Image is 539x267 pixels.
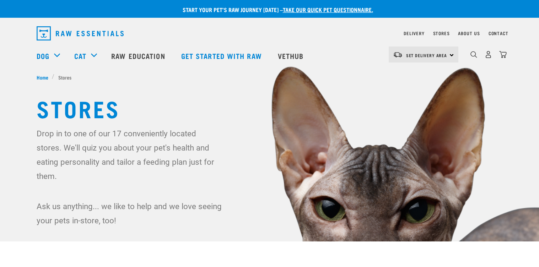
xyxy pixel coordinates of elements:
span: Home [37,73,48,81]
a: Raw Education [104,42,174,70]
a: Delivery [404,32,424,34]
p: Drop in to one of our 17 conveniently located stores. We'll quiz you about your pet's health and ... [37,126,223,183]
a: Home [37,73,52,81]
img: Raw Essentials Logo [37,26,124,40]
a: Vethub [271,42,313,70]
a: About Us [458,32,480,34]
a: Stores [433,32,450,34]
a: Contact [489,32,508,34]
p: Ask us anything... we like to help and we love seeing your pets in-store, too! [37,199,223,228]
nav: dropdown navigation [31,23,508,43]
a: take our quick pet questionnaire. [283,8,373,11]
span: Set Delivery Area [406,54,447,56]
img: home-icon@2x.png [499,51,507,58]
nav: breadcrumbs [37,73,503,81]
a: Dog [37,50,49,61]
h1: Stores [37,95,503,121]
img: user.png [485,51,492,58]
a: Cat [74,50,86,61]
a: Get started with Raw [174,42,271,70]
img: van-moving.png [393,51,403,58]
img: home-icon-1@2x.png [470,51,477,58]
